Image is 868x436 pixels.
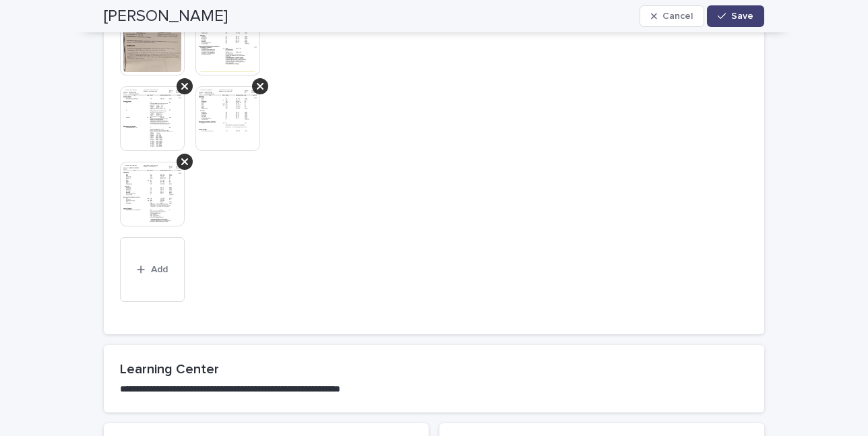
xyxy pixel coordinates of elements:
span: Add [151,265,168,274]
button: Add [120,237,185,302]
span: Cancel [662,11,693,21]
span: Save [731,11,753,21]
h2: [PERSON_NAME] [104,7,228,26]
button: Save [707,5,764,27]
h2: Learning Center [120,361,748,377]
button: Cancel [640,5,704,27]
